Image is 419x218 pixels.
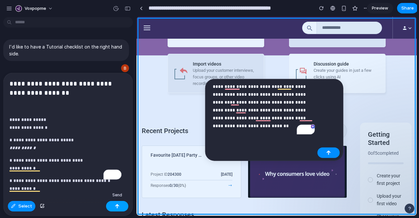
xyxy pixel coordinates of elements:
[18,203,32,209] span: Select
[8,201,35,211] button: Select
[110,191,125,199] div: Send
[397,3,418,13] button: Share
[372,5,388,11] span: Preview
[13,3,56,14] button: Voxpopme
[367,3,393,13] a: Preview
[9,43,123,57] p: I'd like to have a Tutorial checklist on the right hand side.
[213,83,315,134] div: To enrich screen reader interactions, please activate Accessibility in Grammarly extension settings
[401,5,414,11] span: Share
[25,5,46,12] span: Voxpopme
[4,73,133,198] div: To enrich screen reader interactions, please activate Accessibility in Grammarly extension settings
